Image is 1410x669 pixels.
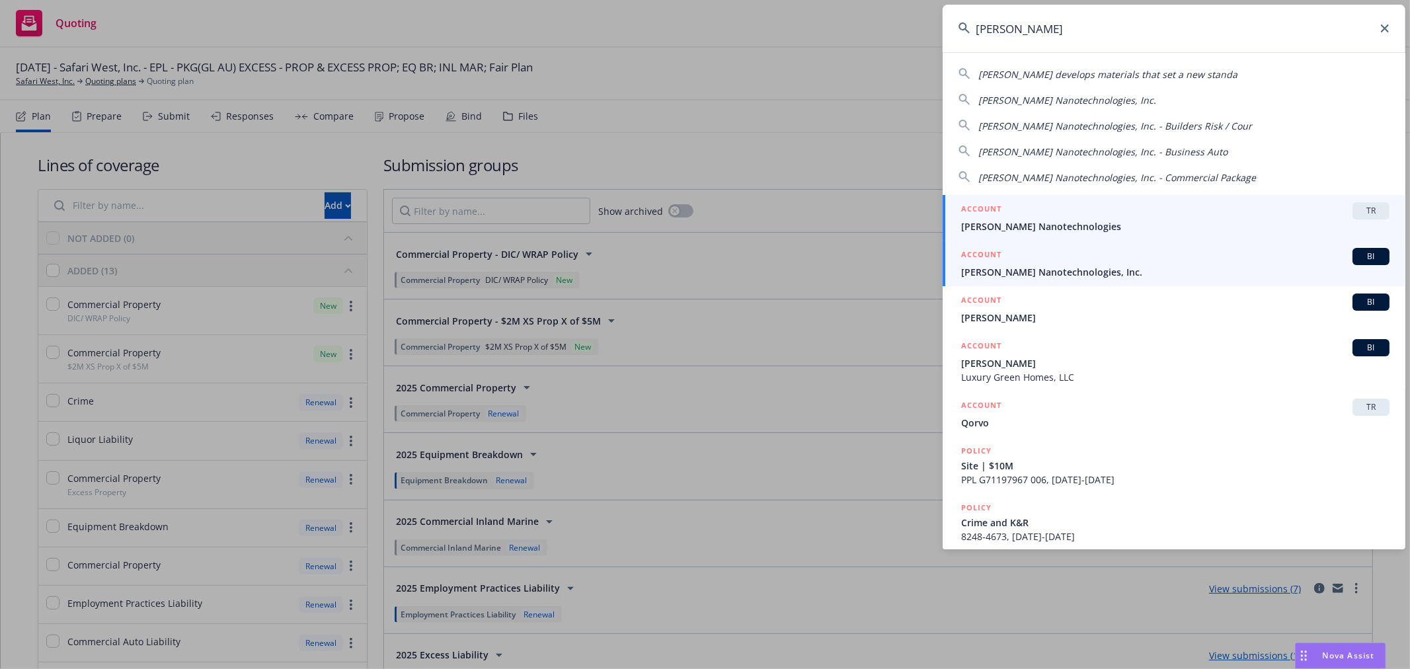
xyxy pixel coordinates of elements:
[1358,401,1384,413] span: TR
[961,248,1001,264] h5: ACCOUNT
[943,5,1405,52] input: Search...
[943,241,1405,286] a: ACCOUNTBI[PERSON_NAME] Nanotechnologies, Inc.
[943,286,1405,332] a: ACCOUNTBI[PERSON_NAME]
[961,356,1390,370] span: [PERSON_NAME]
[978,171,1256,184] span: [PERSON_NAME] Nanotechnologies, Inc. - Commercial Package
[978,145,1228,158] span: [PERSON_NAME] Nanotechnologies, Inc. - Business Auto
[961,294,1001,309] h5: ACCOUNT
[1358,342,1384,354] span: BI
[1358,205,1384,217] span: TR
[1296,643,1312,668] div: Drag to move
[1295,643,1386,669] button: Nova Assist
[1323,650,1375,661] span: Nova Assist
[961,219,1390,233] span: [PERSON_NAME] Nanotechnologies
[961,339,1001,355] h5: ACCOUNT
[961,473,1390,487] span: PPL G71197967 006, [DATE]-[DATE]
[961,311,1390,325] span: [PERSON_NAME]
[943,195,1405,241] a: ACCOUNTTR[PERSON_NAME] Nanotechnologies
[1358,251,1384,262] span: BI
[978,120,1252,132] span: [PERSON_NAME] Nanotechnologies, Inc. - Builders Risk / Cour
[961,416,1390,430] span: Qorvo
[961,370,1390,384] span: Luxury Green Homes, LLC
[943,391,1405,437] a: ACCOUNTTRQorvo
[943,332,1405,391] a: ACCOUNTBI[PERSON_NAME]Luxury Green Homes, LLC
[961,501,992,514] h5: POLICY
[943,494,1405,551] a: POLICYCrime and K&R8248-4673, [DATE]-[DATE]
[961,444,992,457] h5: POLICY
[961,530,1390,543] span: 8248-4673, [DATE]-[DATE]
[1358,296,1384,308] span: BI
[961,399,1001,414] h5: ACCOUNT
[961,459,1390,473] span: Site | $10M
[961,265,1390,279] span: [PERSON_NAME] Nanotechnologies, Inc.
[943,437,1405,494] a: POLICYSite | $10MPPL G71197967 006, [DATE]-[DATE]
[978,68,1237,81] span: [PERSON_NAME] develops materials that set a new standa
[978,94,1156,106] span: [PERSON_NAME] Nanotechnologies, Inc.
[961,516,1390,530] span: Crime and K&R
[961,202,1001,218] h5: ACCOUNT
